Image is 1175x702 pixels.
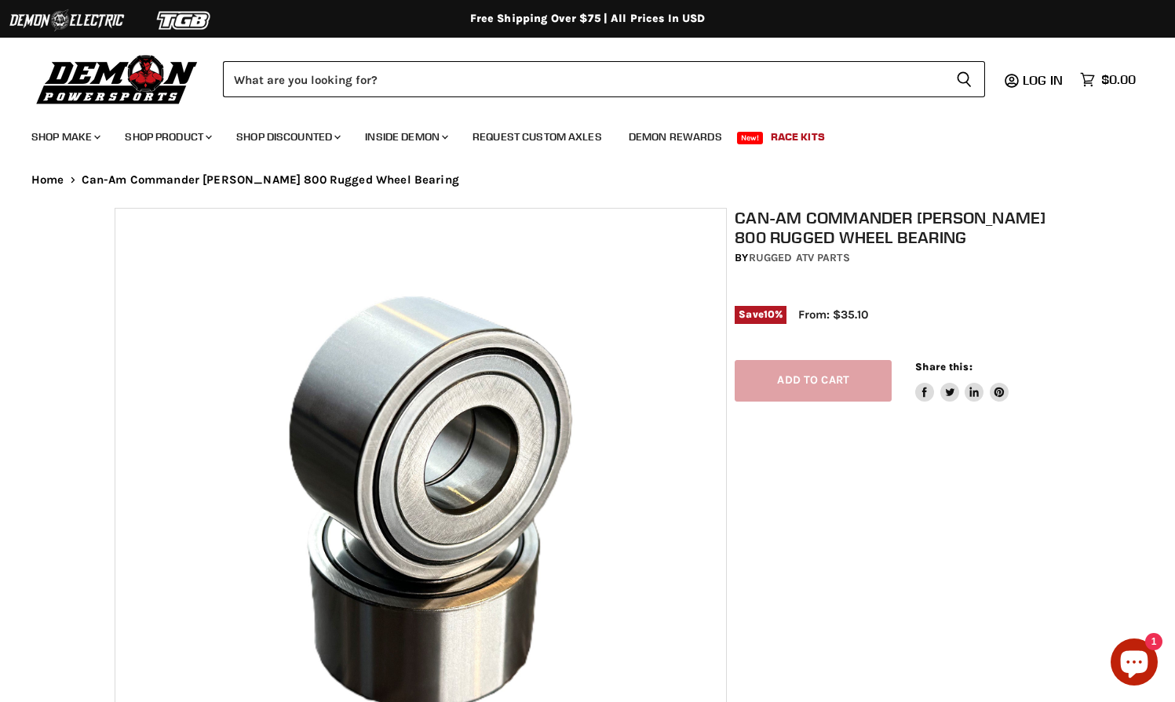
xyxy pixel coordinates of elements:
[1106,638,1162,689] inbox-online-store-chat: Shopify online store chat
[224,121,350,153] a: Shop Discounted
[223,61,985,97] form: Product
[20,115,1132,153] ul: Main menu
[915,361,972,373] span: Share this:
[31,173,64,187] a: Home
[31,51,203,107] img: Demon Powersports
[759,121,837,153] a: Race Kits
[735,208,1068,247] h1: Can-Am Commander [PERSON_NAME] 800 Rugged Wheel Bearing
[735,306,786,323] span: Save %
[737,132,764,144] span: New!
[8,5,126,35] img: Demon Electric Logo 2
[1072,68,1144,91] a: $0.00
[353,121,458,153] a: Inside Demon
[1023,72,1063,88] span: Log in
[749,251,850,264] a: Rugged ATV Parts
[461,121,614,153] a: Request Custom Axles
[20,121,110,153] a: Shop Make
[617,121,734,153] a: Demon Rewards
[943,61,985,97] button: Search
[223,61,943,97] input: Search
[113,121,221,153] a: Shop Product
[126,5,243,35] img: TGB Logo 2
[798,307,868,322] span: From: $35.10
[735,249,1068,267] div: by
[1016,73,1072,87] a: Log in
[915,360,1009,402] aside: Share this:
[82,173,459,187] span: Can-Am Commander [PERSON_NAME] 800 Rugged Wheel Bearing
[1101,72,1136,87] span: $0.00
[764,308,775,320] span: 10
